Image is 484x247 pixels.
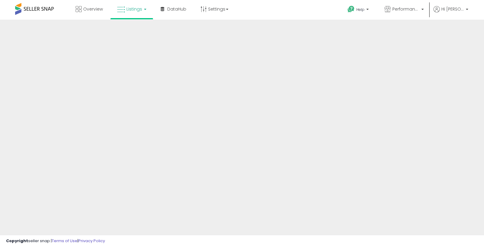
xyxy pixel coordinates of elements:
i: Get Help [347,5,355,13]
a: Privacy Policy [78,238,105,244]
span: Overview [83,6,103,12]
span: Listings [126,6,142,12]
span: Performance Central [392,6,420,12]
span: Help [356,7,365,12]
a: Terms of Use [52,238,77,244]
span: DataHub [167,6,186,12]
div: seller snap | | [6,238,105,244]
a: Hi [PERSON_NAME] [433,6,468,20]
strong: Copyright [6,238,28,244]
span: Hi [PERSON_NAME] [441,6,464,12]
a: Help [343,1,375,20]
